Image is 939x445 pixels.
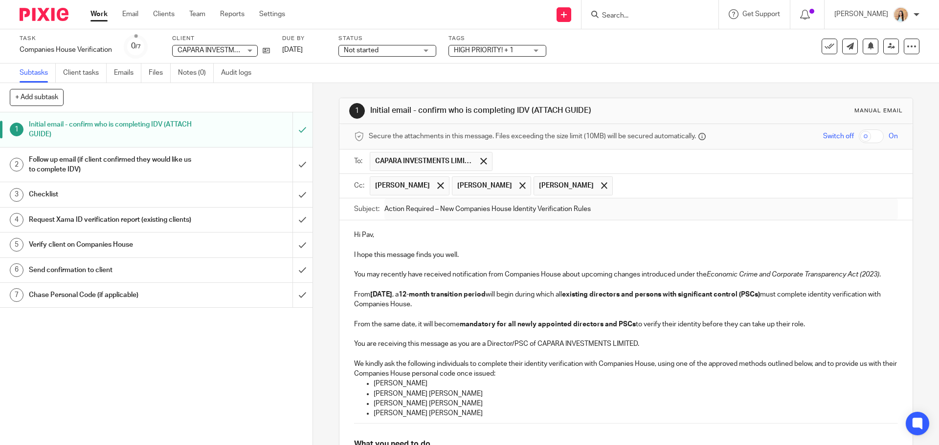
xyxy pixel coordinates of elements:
div: Companies House Verification [20,45,112,55]
a: Reports [220,9,245,19]
p: [PERSON_NAME] [PERSON_NAME] [374,389,897,399]
p: From the same date, it will become to verify their identity before they can take up their role. [354,319,897,329]
span: [DATE] [282,46,303,53]
strong: existing directors and persons with significant control (PSCs) [562,291,760,298]
p: We kindly ask the following individuals to complete their identity verification with Companies Ho... [354,359,897,379]
a: Clients [153,9,175,19]
p: You are receiving this message as you are a Director/PSC of CAPARA INVESTMENTS LIMITED. [354,339,897,349]
h1: Request Xama ID verification report (existing clients) [29,212,198,227]
a: Emails [114,64,141,83]
p: [PERSON_NAME] [PERSON_NAME] [374,408,897,418]
div: 6 [10,263,23,277]
div: 2 [10,158,23,171]
h1: Chase Personal Code (if applicable) [29,288,198,302]
span: [PERSON_NAME] [457,181,512,191]
span: HIGH PRIORITY! + 1 [454,47,514,54]
a: Email [122,9,138,19]
label: Client [172,35,270,42]
h1: Verify client on Companies House [29,237,198,252]
div: 3 [10,188,23,202]
a: Team [189,9,205,19]
span: CAPARA INVESTMENTS LIMITED [375,156,473,166]
a: Notes (0) [178,64,214,83]
span: [PERSON_NAME] [539,181,594,191]
a: Files [149,64,171,83]
label: Cc: [354,181,365,191]
span: Not started [344,47,379,54]
span: [PERSON_NAME] [375,181,430,191]
label: Tags [448,35,546,42]
img: Linkedin%20Posts%20-%20Client%20success%20stories%20(1).png [893,7,909,22]
button: + Add subtask [10,89,64,106]
a: Work [90,9,108,19]
h1: Send confirmation to client [29,263,198,277]
small: /7 [135,44,141,49]
h1: Initial email - confirm who is completing IDV (ATTACH GUIDE) [29,117,198,142]
span: On [889,131,898,141]
p: I hope this message finds you well. [354,250,897,260]
label: Task [20,35,112,42]
strong: [DATE] [370,291,392,298]
div: 1 [349,103,365,119]
em: Economic Crime and Corporate Transparency Act (2023) [707,271,879,278]
div: 5 [10,238,23,252]
a: Settings [259,9,285,19]
div: 0 [131,41,141,52]
strong: mandatory for all newly appointed directors and PSCs [460,321,636,328]
p: [PERSON_NAME] [PERSON_NAME] [374,399,897,408]
div: 7 [10,288,23,302]
p: Hi Pav, [354,230,897,240]
label: To: [354,156,365,166]
strong: 12-month transition period [399,291,486,298]
span: CAPARA INVESTMENTS LIMITED [178,47,278,54]
label: Status [338,35,436,42]
p: [PERSON_NAME] [834,9,888,19]
h1: Initial email - confirm who is completing IDV (ATTACH GUIDE) [370,106,647,116]
span: Secure the attachments in this message. Files exceeding the size limit (10MB) will be secured aut... [369,131,696,141]
label: Subject: [354,204,380,214]
img: Pixie [20,8,68,21]
h1: Checklist [29,187,198,202]
span: Get Support [742,11,780,18]
p: From , a will begin during which all must complete identity verification with Companies House. [354,290,897,310]
a: Client tasks [63,64,107,83]
label: Due by [282,35,326,42]
p: [PERSON_NAME] [374,379,897,388]
h1: Follow up email (if client confirmed they would like us to complete IDV) [29,152,198,177]
p: You may recently have received notification from Companies House about upcoming changes introduce... [354,270,897,279]
div: 4 [10,213,23,227]
a: Subtasks [20,64,56,83]
div: 1 [10,123,23,136]
a: Audit logs [221,64,259,83]
input: Search [601,12,689,21]
div: Manual email [854,107,903,115]
span: Switch off [823,131,854,141]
